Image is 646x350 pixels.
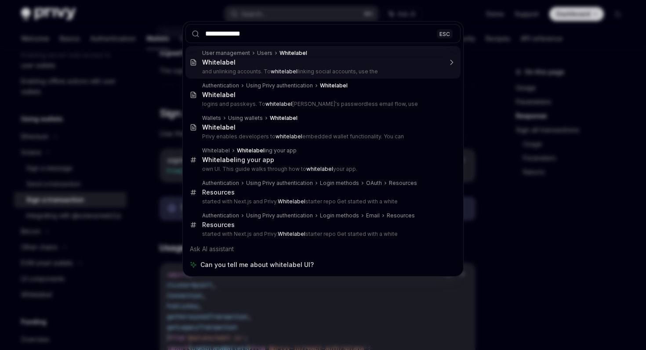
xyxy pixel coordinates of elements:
[366,212,380,219] div: Email
[257,50,272,57] div: Users
[320,212,359,219] div: Login methods
[202,147,230,154] div: Whitelabel
[202,212,239,219] div: Authentication
[202,91,236,98] b: Whitelabel
[246,212,313,219] div: Using Privy authentication
[202,68,442,75] p: and unlinking accounts. To linking social accounts, use the
[202,101,442,108] p: logins and passkeys. To [PERSON_NAME]'s passwordless email flow, use
[278,198,305,205] b: Whitelabel
[246,180,313,187] div: Using Privy authentication
[202,166,442,173] p: own UI. This guide walks through how to your app.
[271,68,298,75] b: whitelabel
[202,133,442,140] p: Privy enables developers to embedded wallet functionality. You can
[202,221,235,229] div: Resources
[202,115,221,122] div: Wallets
[237,147,297,154] div: ing your app
[246,82,313,89] div: Using Privy authentication
[202,123,236,131] b: Whitelabel
[202,198,442,205] p: started with Next.js and Privy. starter repo Get started with a white
[278,231,305,237] b: Whitelabel
[202,180,239,187] div: Authentication
[437,29,453,38] div: ESC
[202,50,250,57] div: User management
[320,82,348,89] b: Whitelabel
[320,180,359,187] div: Login methods
[279,50,307,56] b: Whitelabel
[366,180,382,187] div: OAuth
[202,82,239,89] div: Authentication
[202,231,442,238] p: started with Next.js and Privy. starter repo Get started with a white
[389,180,417,187] div: Resources
[202,156,274,164] div: ing your app
[202,58,236,66] b: Whitelabel
[270,115,298,121] b: Whitelabel
[228,115,263,122] div: Using wallets
[276,133,302,140] b: whitelabel
[306,166,333,172] b: whitelabel
[202,156,236,163] b: Whitelabel
[200,260,314,269] span: Can you tell me about whitelabel UI?
[387,212,415,219] div: Resources
[237,147,265,154] b: Whitelabel
[202,188,235,196] div: Resources
[265,101,292,107] b: whitelabel
[185,241,461,257] div: Ask AI assistant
